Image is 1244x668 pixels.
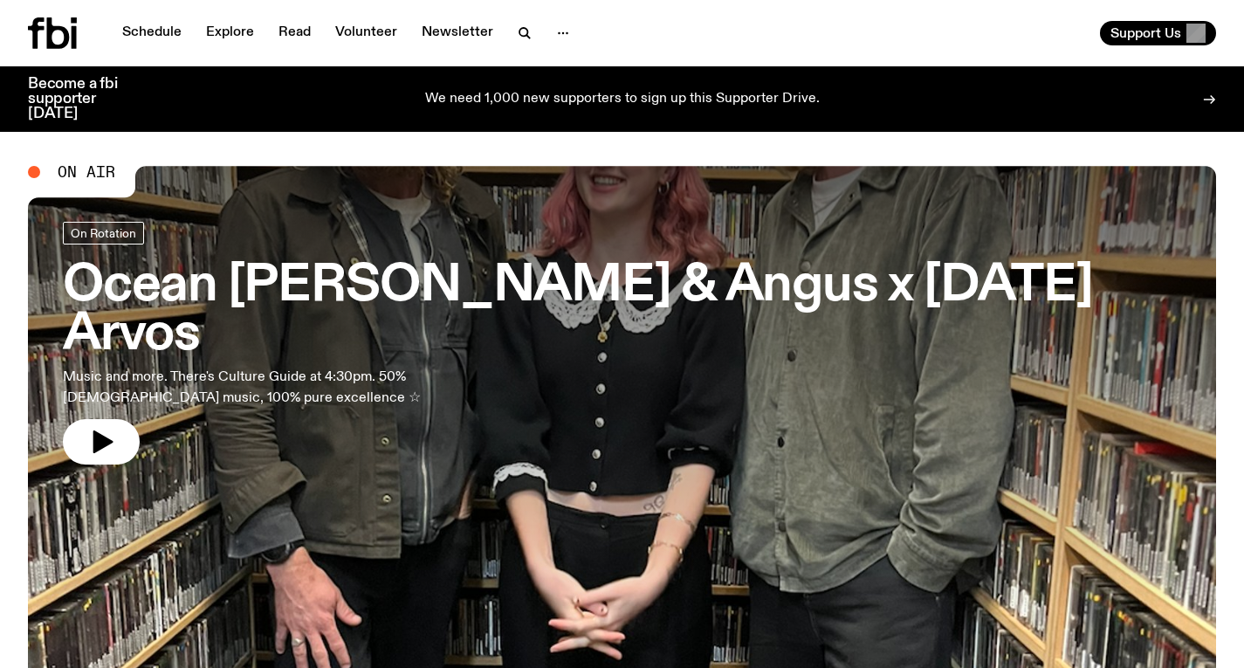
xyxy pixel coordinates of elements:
[1110,25,1181,41] span: Support Us
[325,21,408,45] a: Volunteer
[411,21,504,45] a: Newsletter
[268,21,321,45] a: Read
[63,262,1181,360] h3: Ocean [PERSON_NAME] & Angus x [DATE] Arvos
[1100,21,1216,45] button: Support Us
[63,222,1181,465] a: Ocean [PERSON_NAME] & Angus x [DATE] ArvosMusic and more. There's Culture Guide at 4:30pm. 50% [D...
[196,21,265,45] a: Explore
[71,226,136,239] span: On Rotation
[425,92,820,107] p: We need 1,000 new supporters to sign up this Supporter Drive.
[112,21,192,45] a: Schedule
[28,77,140,121] h3: Become a fbi supporter [DATE]
[63,222,144,244] a: On Rotation
[58,164,115,180] span: On Air
[63,367,510,409] p: Music and more. There's Culture Guide at 4:30pm. 50% [DEMOGRAPHIC_DATA] music, 100% pure excellen...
